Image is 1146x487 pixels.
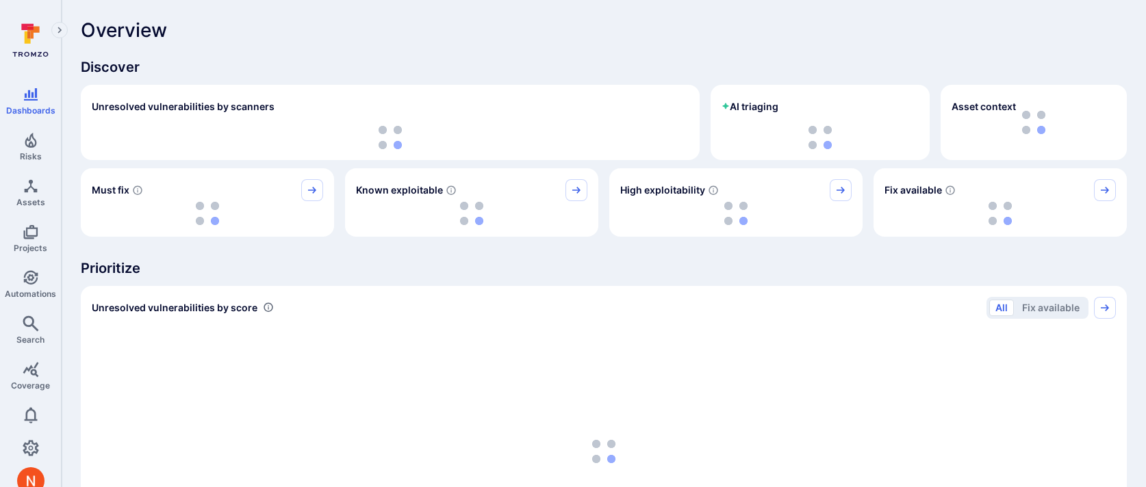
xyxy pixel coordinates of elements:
button: All [989,300,1014,316]
svg: EPSS score ≥ 0.7 [708,185,719,196]
span: Risks [20,151,42,161]
div: High exploitability [609,168,863,237]
span: Unresolved vulnerabilities by score [92,301,257,315]
div: Number of vulnerabilities in status 'Open' 'Triaged' and 'In process' grouped by score [263,300,274,315]
span: Fix available [884,183,942,197]
h2: AI triaging [722,100,778,114]
img: Loading... [808,126,832,149]
div: loading spinner [722,126,919,149]
svg: Confirmed exploitable by KEV [446,185,457,196]
div: Must fix [81,168,334,237]
span: Asset context [952,100,1016,114]
svg: Risk score >=40 , missed SLA [132,185,143,196]
div: loading spinner [356,201,587,226]
svg: Vulnerabilities with fix available [945,185,956,196]
img: Loading... [724,202,748,225]
img: Loading... [989,202,1012,225]
div: Known exploitable [345,168,598,237]
span: Search [16,334,44,345]
div: Fix available [874,168,1127,237]
span: Must fix [92,183,129,197]
span: Coverage [11,380,50,391]
h2: Unresolved vulnerabilities by scanners [92,100,275,114]
span: Known exploitable [356,183,443,197]
img: Loading... [592,440,615,463]
span: Assets [16,197,45,207]
span: Prioritize [81,259,1127,278]
button: Fix available [1016,300,1086,316]
span: Automations [5,289,56,299]
span: Discover [81,57,1127,77]
span: Overview [81,19,167,41]
div: loading spinner [884,201,1116,226]
img: Loading... [379,126,402,149]
button: Expand navigation menu [51,22,68,38]
span: Projects [14,243,47,253]
img: Loading... [460,202,483,225]
div: loading spinner [620,201,852,226]
span: High exploitability [620,183,705,197]
div: loading spinner [92,201,323,226]
span: Dashboards [6,105,55,116]
i: Expand navigation menu [55,25,64,36]
img: Loading... [196,202,219,225]
div: loading spinner [92,126,689,149]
